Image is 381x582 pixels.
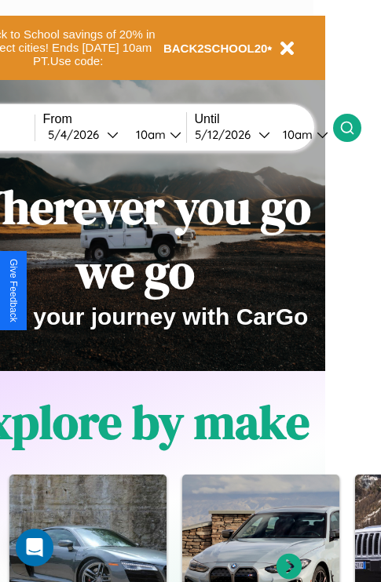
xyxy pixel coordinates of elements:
button: 10am [123,126,186,143]
div: Open Intercom Messenger [16,529,53,566]
div: 10am [275,127,317,142]
label: Until [195,112,333,126]
div: 10am [128,127,170,142]
div: 5 / 12 / 2026 [195,127,258,142]
div: Give Feedback [8,259,19,322]
b: BACK2SCHOOL20 [163,42,268,55]
button: 10am [270,126,333,143]
div: 5 / 4 / 2026 [48,127,107,142]
label: From [43,112,186,126]
button: 5/4/2026 [43,126,123,143]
